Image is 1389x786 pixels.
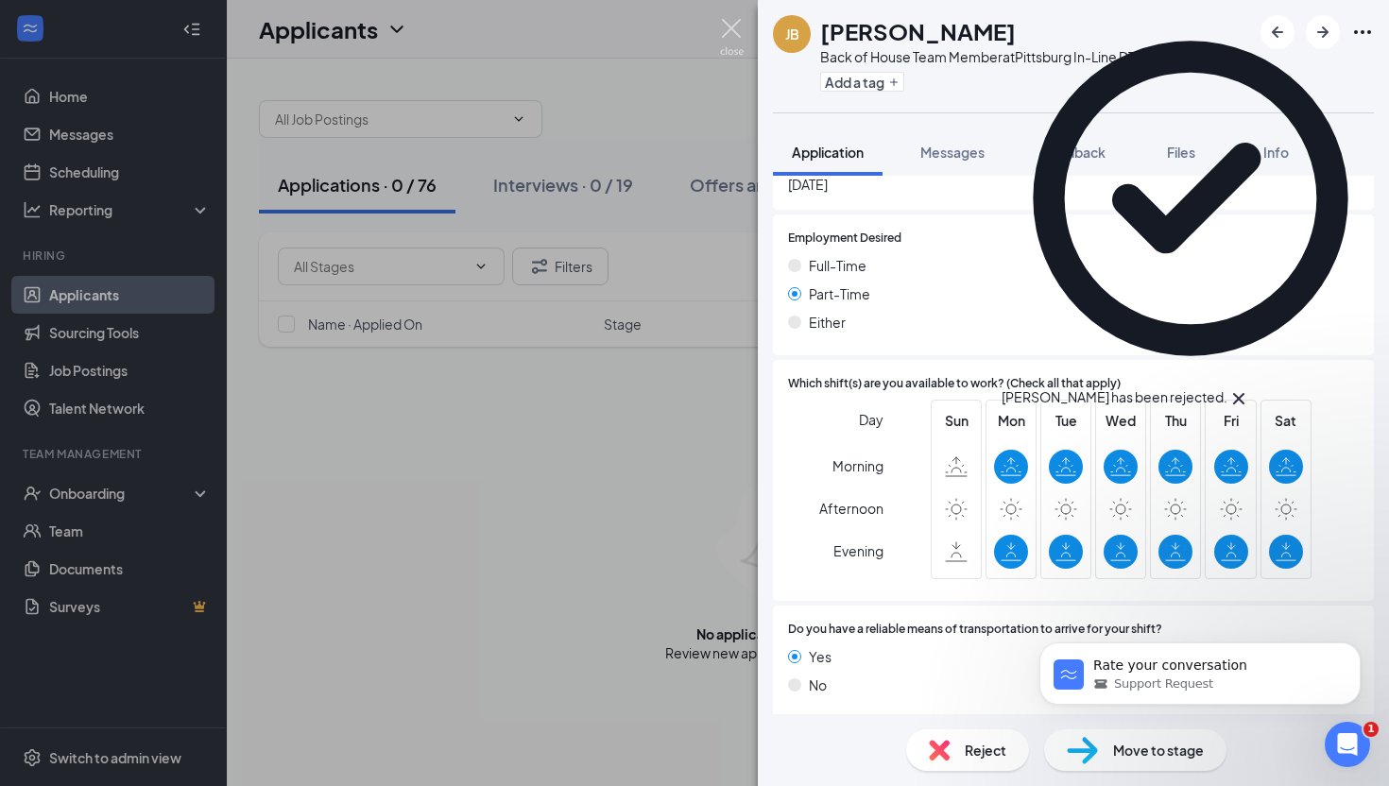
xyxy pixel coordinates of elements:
span: Messages [920,144,985,161]
span: Messages [157,637,222,650]
span: Morning [832,449,883,483]
span: Tue [1049,410,1083,431]
span: Either [809,312,846,333]
span: Employment Desired [788,230,901,248]
span: Evening [833,534,883,568]
iframe: Intercom live chat [1325,722,1370,767]
span: Which shift(s) are you available to work? (Check all that apply) [788,375,1121,393]
span: No [809,675,827,695]
h1: [PERSON_NAME] [820,15,1016,47]
div: [PERSON_NAME] has been rejected. [1002,387,1227,410]
img: Profile image for Shin [39,277,77,315]
div: Recent message [39,238,339,258]
div: Back of House Team Member at Pittsburg In-Line DT [820,47,1135,66]
span: Rate your conversation [84,287,258,302]
span: [DATE] [788,174,1359,195]
span: Sun [939,410,973,431]
div: Recent messageProfile image for Shin[PERSON_NAME] Crew LLC - scheduling interviewsRate your conve... [19,222,359,341]
span: Move to stage [1113,740,1204,760]
span: Fri [1214,410,1248,431]
span: Mon [994,410,1028,431]
span: Do you have a reliable means of transportation to arrive for your shift? [788,621,1162,639]
span: Tickets [292,637,338,650]
button: Tickets [252,589,378,665]
p: Hi [PERSON_NAME] [38,134,340,166]
span: Wed [1104,410,1138,431]
img: Profile image for Chloe [221,30,259,68]
span: Full-Time [809,255,866,276]
span: Sat [1269,410,1303,431]
div: Send us a message [39,367,316,386]
span: Thu [1158,410,1192,431]
div: Close [325,30,359,64]
svg: CheckmarkCircle [1002,9,1380,387]
iframe: Intercom notifications message [1011,603,1389,735]
span: Reject [965,740,1006,760]
button: PlusAdd a tag [820,72,904,92]
img: Profile image for Lem [185,30,223,68]
span: [PERSON_NAME] Crew LLC - scheduling interviews [103,265,295,285]
p: How can we help? [38,166,340,198]
img: Profile image for Kiara [257,30,295,68]
span: Home [42,637,84,650]
span: Part-Time [809,283,870,304]
span: 1 [1363,722,1379,737]
span: Yes [809,646,832,667]
div: Shin [84,305,113,325]
div: • [DATE] [117,305,170,325]
span: Day [859,409,883,430]
div: We typically reply in under a minute [39,386,316,406]
div: Profile image for Shin[PERSON_NAME] Crew LLC - scheduling interviewsRate your conversationShin•[D... [20,250,358,340]
img: logo [38,40,147,63]
div: Send us a messageWe typically reply in under a minute [19,350,359,422]
span: Afternoon [819,491,883,525]
button: Messages [126,589,251,665]
svg: Cross [1227,387,1250,410]
svg: Plus [888,77,900,88]
span: Application [792,144,864,161]
div: JB [785,25,799,43]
